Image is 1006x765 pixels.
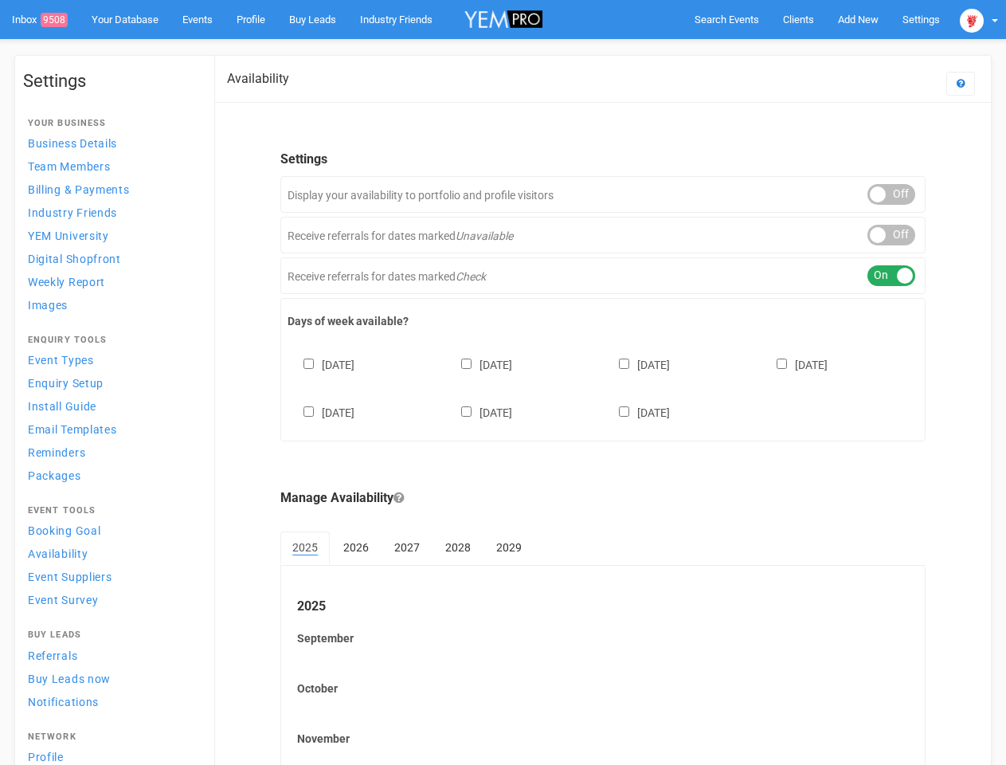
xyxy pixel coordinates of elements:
span: Booking Goal [28,524,100,537]
label: Days of week available? [288,313,918,329]
a: Team Members [23,155,198,177]
span: Add New [838,14,879,25]
a: Booking Goal [23,520,198,541]
a: 2025 [280,532,330,565]
a: 2027 [382,532,432,563]
a: Event Types [23,349,198,371]
span: Availability [28,547,88,560]
span: Email Templates [28,423,117,436]
label: [DATE] [761,355,828,373]
div: Receive referrals for dates marked [280,257,926,294]
input: [DATE] [777,359,787,369]
label: [DATE] [288,355,354,373]
label: October [297,681,909,696]
a: Packages [23,465,198,486]
span: Billing & Payments [28,183,130,196]
input: [DATE] [461,406,472,417]
span: Weekly Report [28,276,105,288]
label: September [297,630,909,646]
label: [DATE] [288,403,354,421]
h1: Settings [23,72,198,91]
a: Billing & Payments [23,178,198,200]
a: Buy Leads now [23,668,198,689]
a: Industry Friends [23,202,198,223]
em: Unavailable [456,229,513,242]
a: Enquiry Setup [23,372,198,394]
span: YEM University [28,229,109,242]
span: Event Suppliers [28,571,112,583]
span: Team Members [28,160,110,173]
input: [DATE] [303,359,314,369]
h2: Availability [227,72,289,86]
span: Clients [783,14,814,25]
span: Event Types [28,354,94,367]
div: Receive referrals for dates marked [280,217,926,253]
a: 2029 [484,532,534,563]
a: 2028 [433,532,483,563]
h4: Network [28,732,194,742]
a: Email Templates [23,418,198,440]
span: Search Events [695,14,759,25]
a: Event Suppliers [23,566,198,587]
span: Enquiry Setup [28,377,104,390]
a: Availability [23,543,198,564]
a: Weekly Report [23,271,198,292]
label: November [297,731,909,747]
a: Install Guide [23,395,198,417]
span: Notifications [28,696,99,708]
input: [DATE] [461,359,472,369]
h4: Buy Leads [28,630,194,640]
span: Business Details [28,137,117,150]
a: Images [23,294,198,316]
input: [DATE] [619,359,629,369]
h4: Your Business [28,119,194,128]
input: [DATE] [303,406,314,417]
legend: Manage Availability [280,489,926,508]
div: Display your availability to portfolio and profile visitors [280,176,926,213]
em: Check [456,270,486,283]
label: [DATE] [603,403,670,421]
label: [DATE] [603,355,670,373]
span: Digital Shopfront [28,253,121,265]
legend: 2025 [297,598,909,616]
span: Reminders [28,446,85,459]
a: Business Details [23,132,198,154]
a: YEM University [23,225,198,246]
a: Reminders [23,441,198,463]
span: Event Survey [28,594,98,606]
span: Install Guide [28,400,96,413]
label: [DATE] [445,355,512,373]
a: 2026 [331,532,381,563]
a: Notifications [23,691,198,712]
label: [DATE] [445,403,512,421]
img: open-uri20250107-2-1pbi2ie [960,9,984,33]
span: Images [28,299,68,312]
h4: Enquiry Tools [28,335,194,345]
legend: Settings [280,151,926,169]
h4: Event Tools [28,506,194,516]
a: Referrals [23,645,198,666]
span: Packages [28,469,81,482]
a: Digital Shopfront [23,248,198,269]
a: Event Survey [23,589,198,610]
input: [DATE] [619,406,629,417]
span: 9508 [41,13,68,27]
